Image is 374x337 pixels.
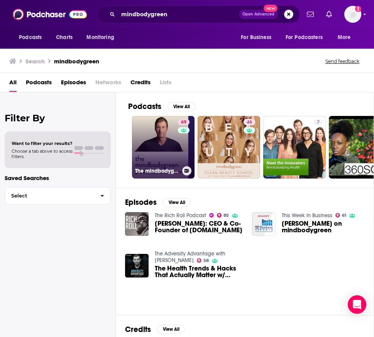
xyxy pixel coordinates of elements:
[155,220,243,233] a: Jason Wachob: CEO & Co-Founder of MindBodyGreen.com
[155,220,243,233] span: [PERSON_NAME]: CEO & Co-Founder of [DOMAIN_NAME]
[26,76,52,92] a: Podcasts
[163,198,191,207] button: View All
[61,76,86,92] a: Episodes
[9,76,17,92] a: All
[135,168,179,174] h3: The mindbodygreen Podcast
[239,10,278,19] button: Open AdvancedNew
[95,76,121,92] span: Networks
[197,258,209,263] a: 58
[323,8,335,21] a: Show notifications dropdown
[242,12,274,16] span: Open Advanced
[241,32,271,43] span: For Business
[160,76,171,92] span: Lists
[317,119,320,126] span: 7
[198,116,260,179] a: 46
[14,30,52,45] button: open menu
[223,214,229,217] span: 85
[244,119,255,125] a: 46
[168,102,195,111] button: View All
[5,174,111,182] p: Saved Searches
[19,32,42,43] span: Podcasts
[12,148,73,159] span: Choose a tab above to access filters.
[252,212,276,236] img: Jason Wachob on mindbodygreen
[247,119,252,126] span: 46
[282,220,370,233] a: Jason Wachob on mindbodygreen
[125,197,157,207] h2: Episodes
[125,197,191,207] a: EpisodesView All
[335,213,347,218] a: 61
[282,220,370,233] span: [PERSON_NAME] on mindbodygreen
[51,30,77,45] a: Charts
[81,30,124,45] button: open menu
[128,102,161,111] h2: Podcasts
[5,112,111,124] h2: Filter By
[130,76,151,92] a: Credits
[286,32,323,43] span: For Podcasters
[181,119,186,126] span: 69
[125,254,149,277] img: The Health Trends & Hacks That Actually Matter w/ mindbodygreen's Jason & Colleen Wachob
[25,58,45,65] h3: Search
[344,6,361,23] img: User Profile
[342,214,346,217] span: 61
[5,193,94,198] span: Select
[314,119,323,125] a: 7
[132,116,195,179] a: 69The mindbodygreen Podcast
[157,325,185,334] button: View All
[332,30,360,45] button: open menu
[217,213,229,218] a: 85
[125,325,151,334] h2: Credits
[13,7,87,22] img: Podchaser - Follow, Share and Rate Podcasts
[128,102,195,111] a: PodcastsView All
[155,265,243,278] span: The Health Trends & Hacks That Actually Matter w/ mindbodygreen's [PERSON_NAME] & [PERSON_NAME]
[97,5,300,23] div: Search podcasts, credits, & more...
[178,119,190,125] a: 69
[263,116,326,179] a: 7
[344,6,361,23] span: Logged in as hannah.bishop
[323,58,362,65] button: Send feedback
[348,295,366,314] div: Open Intercom Messenger
[125,325,185,334] a: CreditsView All
[338,32,351,43] span: More
[155,265,243,278] a: The Health Trends & Hacks That Actually Matter w/ mindbodygreen's Jason & Colleen Wachob
[155,212,206,219] a: The Rich Roll Podcast
[282,212,332,219] a: This Week in Business
[12,141,73,146] span: Want to filter your results?
[118,8,239,20] input: Search podcasts, credits, & more...
[344,6,361,23] button: Show profile menu
[355,6,361,12] svg: Add a profile image
[56,32,73,43] span: Charts
[304,8,317,21] a: Show notifications dropdown
[281,30,334,45] button: open menu
[235,30,281,45] button: open menu
[86,32,114,43] span: Monitoring
[155,250,225,264] a: The Adversity Advantage with Doug Bopst
[54,58,99,65] h3: mindbodygreen
[5,187,111,204] button: Select
[125,212,149,236] img: Jason Wachob: CEO & Co-Founder of MindBodyGreen.com
[264,5,278,12] span: New
[203,259,209,262] span: 58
